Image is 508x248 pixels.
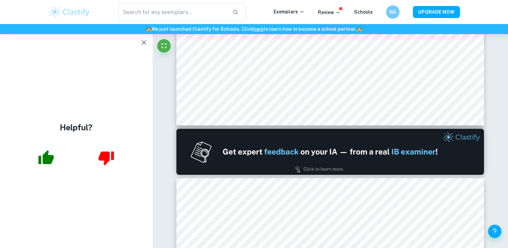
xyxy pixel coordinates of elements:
span: 🏫 [146,26,152,32]
a: Schools [354,9,373,15]
a: here [253,26,264,32]
button: Help and Feedback [488,225,501,238]
button: NA [386,5,399,19]
button: UPGRADE NOW [413,6,460,18]
h6: NA [389,8,396,16]
p: Review [318,9,341,16]
button: Fullscreen [157,39,171,52]
input: Search for any exemplars... [118,3,227,21]
h4: Helpful? [60,121,93,133]
h6: We just launched Clastify for Schools. Click to learn how to become a school partner. [1,25,507,33]
span: 🏫 [356,26,362,32]
img: Ad [176,129,484,175]
p: Exemplars [274,8,305,15]
img: Clastify logo [48,5,91,19]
